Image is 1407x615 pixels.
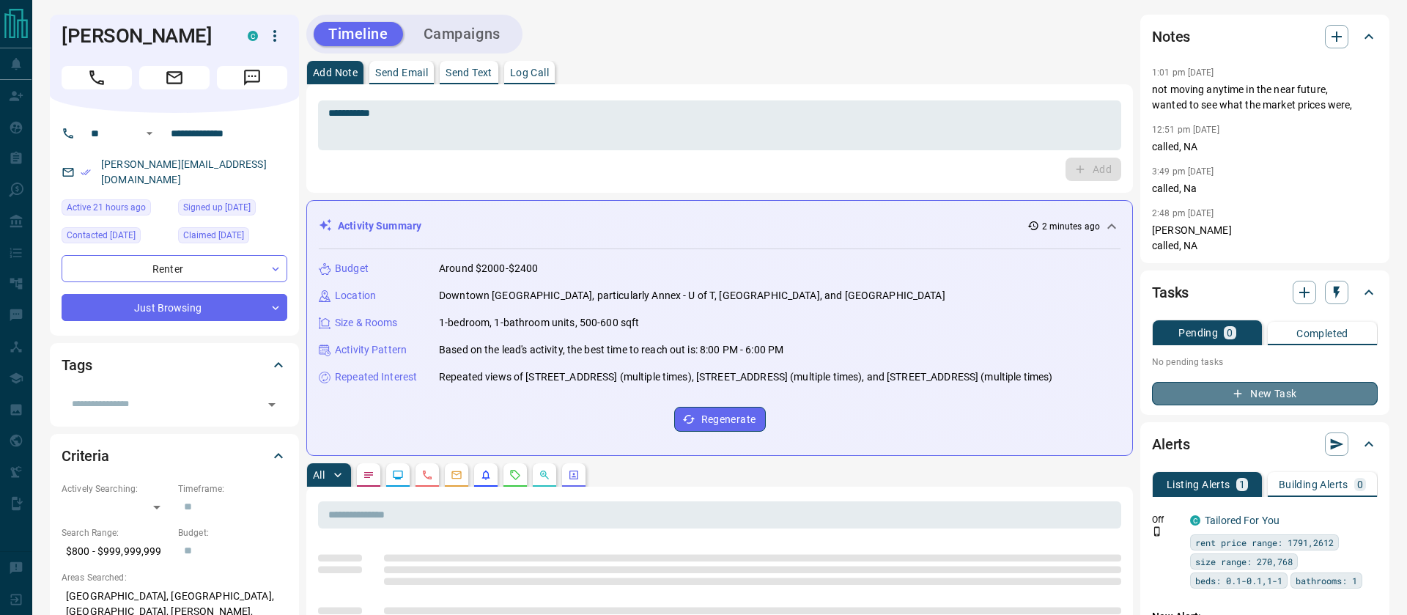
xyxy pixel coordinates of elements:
[421,469,433,481] svg: Calls
[674,407,766,432] button: Regenerate
[62,24,226,48] h1: [PERSON_NAME]
[1152,67,1214,78] p: 1:01 pm [DATE]
[313,67,358,78] p: Add Note
[1152,526,1162,537] svg: Push Notification Only
[1178,328,1218,338] p: Pending
[1167,479,1230,490] p: Listing Alerts
[183,228,244,243] span: Claimed [DATE]
[335,261,369,276] p: Budget
[480,469,492,481] svg: Listing Alerts
[141,125,158,142] button: Open
[1152,82,1378,113] p: not moving anytime in the near future, wanted to see what the market prices were,
[1042,220,1100,233] p: 2 minutes ago
[1152,432,1190,456] h2: Alerts
[62,539,171,564] p: $800 - $999,999,999
[1205,515,1279,526] a: Tailored For You
[509,469,521,481] svg: Requests
[62,347,287,383] div: Tags
[1195,535,1334,550] span: rent price range: 1791,2612
[1296,328,1348,339] p: Completed
[62,353,92,377] h2: Tags
[375,67,428,78] p: Send Email
[1152,351,1378,373] p: No pending tasks
[313,470,325,480] p: All
[314,22,403,46] button: Timeline
[62,227,171,248] div: Thu Oct 26 2023
[62,66,132,89] span: Call
[262,394,282,415] button: Open
[67,200,146,215] span: Active 21 hours ago
[439,342,783,358] p: Based on the lead's activity, the best time to reach out is: 8:00 PM - 6:00 PM
[335,288,376,303] p: Location
[335,315,398,331] p: Size & Rooms
[248,31,258,41] div: condos.ca
[1152,513,1181,526] p: Off
[451,469,462,481] svg: Emails
[1152,208,1214,218] p: 2:48 pm [DATE]
[139,66,210,89] span: Email
[1227,328,1233,338] p: 0
[62,255,287,282] div: Renter
[62,444,109,468] h2: Criteria
[439,315,639,331] p: 1-bedroom, 1-bathroom units, 500-600 sqft
[178,482,287,496] p: Timeframe:
[1152,275,1378,310] div: Tasks
[1190,515,1200,526] div: condos.ca
[178,526,287,539] p: Budget:
[363,469,374,481] svg: Notes
[217,66,287,89] span: Message
[178,199,287,220] div: Wed Jun 24 2020
[178,227,287,248] div: Mon Oct 23 2023
[1152,281,1189,304] h2: Tasks
[335,342,407,358] p: Activity Pattern
[81,167,91,177] svg: Email Verified
[183,200,251,215] span: Signed up [DATE]
[1195,573,1282,588] span: beds: 0.1-0.1,1-1
[101,158,267,185] a: [PERSON_NAME][EMAIL_ADDRESS][DOMAIN_NAME]
[338,218,421,234] p: Activity Summary
[439,288,945,303] p: Downtown [GEOGRAPHIC_DATA], particularly Annex - U of T, [GEOGRAPHIC_DATA], and [GEOGRAPHIC_DATA]
[1152,139,1378,155] p: called, NA
[1279,479,1348,490] p: Building Alerts
[1152,181,1378,196] p: called, Na
[1152,125,1219,135] p: 12:51 pm [DATE]
[510,67,549,78] p: Log Call
[62,571,287,584] p: Areas Searched:
[568,469,580,481] svg: Agent Actions
[446,67,492,78] p: Send Text
[1357,479,1363,490] p: 0
[62,438,287,474] div: Criteria
[62,526,171,539] p: Search Range:
[439,369,1052,385] p: Repeated views of [STREET_ADDRESS] (multiple times), [STREET_ADDRESS] (multiple times), and [STRE...
[62,482,171,496] p: Actively Searching:
[1296,573,1357,588] span: bathrooms: 1
[1152,427,1378,462] div: Alerts
[1152,223,1378,254] p: [PERSON_NAME] called, NA
[319,213,1120,240] div: Activity Summary2 minutes ago
[67,228,136,243] span: Contacted [DATE]
[1195,554,1293,569] span: size range: 270,768
[539,469,550,481] svg: Opportunities
[1152,166,1214,177] p: 3:49 pm [DATE]
[409,22,515,46] button: Campaigns
[1239,479,1245,490] p: 1
[1152,25,1190,48] h2: Notes
[335,369,417,385] p: Repeated Interest
[1152,382,1378,405] button: New Task
[392,469,404,481] svg: Lead Browsing Activity
[439,261,538,276] p: Around $2000-$2400
[62,199,171,220] div: Mon Sep 15 2025
[1152,19,1378,54] div: Notes
[62,294,287,321] div: Just Browsing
